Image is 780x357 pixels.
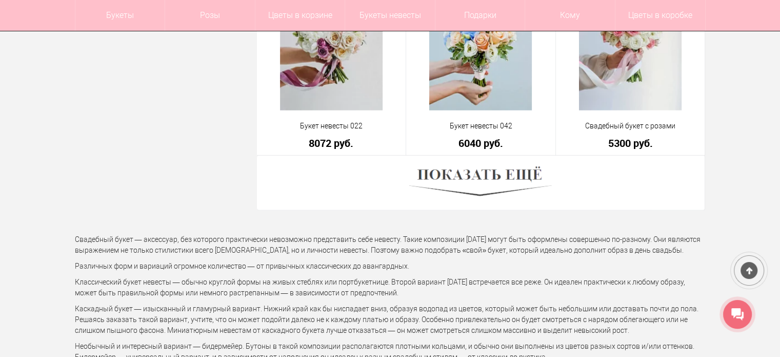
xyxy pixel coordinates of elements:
[413,121,549,131] a: Букет невесты 042
[409,163,552,202] img: Показать ещё
[409,178,552,186] a: Показать ещё
[75,261,706,272] p: Различных форм и вариаций огромное количество — от привычных классических до авангардных.
[264,138,399,148] a: 8072 руб.
[75,277,706,298] p: Классический букет невесты — обычно круглой формы на живых стеблях или портбукетнице. Второй вари...
[264,121,399,131] a: Букет невесты 022
[563,121,698,131] a: Свадебный букет с розами
[413,138,549,148] a: 6040 руб.
[75,304,706,336] p: Каскадный букет — изысканный и гламурный вариант. Нижний край как бы ниспадает вниз, образуя водо...
[75,234,706,256] p: Свадебный букет — аксессуар, без которого практически невозможно представить себе невесту. Такие ...
[563,138,698,148] a: 5300 руб.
